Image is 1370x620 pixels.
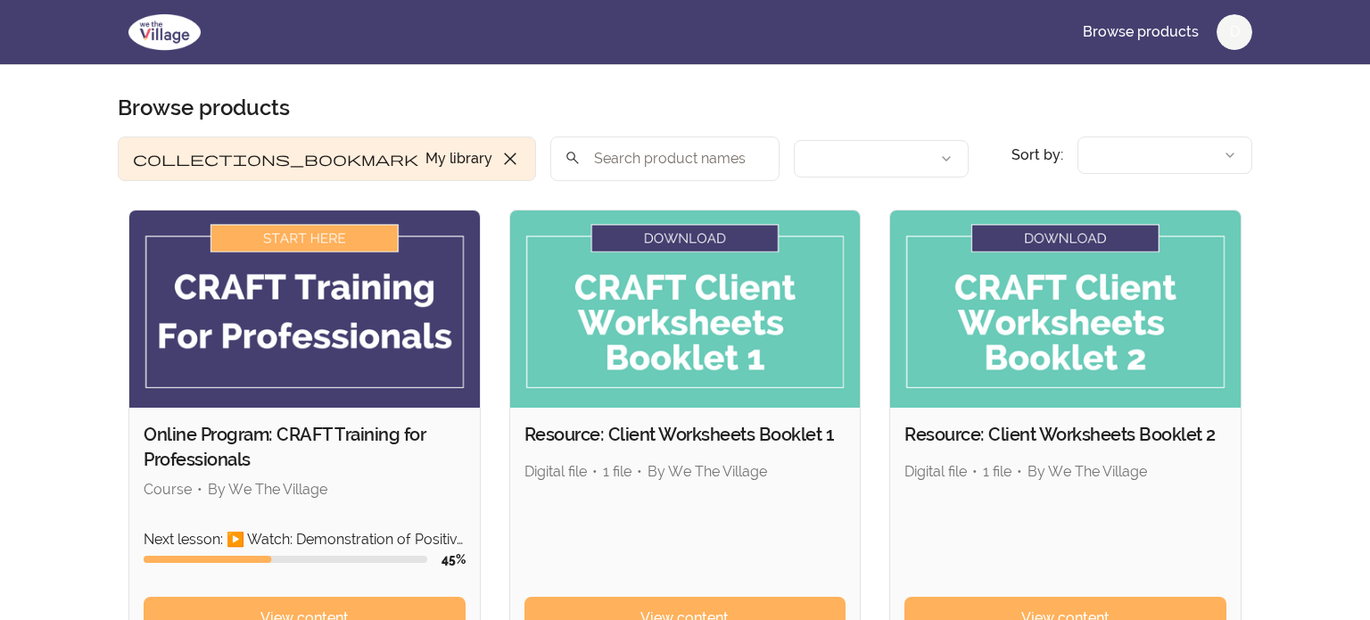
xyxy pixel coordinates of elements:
[129,211,480,408] img: Product image for Online Program: CRAFT Training for Professionals
[890,211,1241,408] img: Product image for Resource: Client Worksheets Booklet 2
[1027,463,1147,480] span: By We The Village
[118,11,211,54] img: We The Village logo
[442,552,466,566] span: 45 %
[1077,136,1252,174] button: Product sort options
[499,148,521,169] span: close
[133,148,418,169] span: collections_bookmark
[648,463,767,480] span: By We The Village
[983,463,1011,480] span: 1 file
[524,463,587,480] span: Digital file
[1069,11,1213,54] a: Browse products
[197,481,202,498] span: •
[972,463,978,480] span: •
[565,145,581,170] span: search
[550,136,780,181] input: Search product names
[144,556,427,563] div: Course progress
[1011,146,1063,163] span: Sort by:
[510,211,861,408] img: Product image for Resource: Client Worksheets Booklet 1
[603,463,631,480] span: 1 file
[524,422,846,447] h2: Resource: Client Worksheets Booklet 1
[592,463,598,480] span: •
[144,422,466,472] h2: Online Program: CRAFT Training for Professionals
[144,481,192,498] span: Course
[1217,14,1252,50] button: D
[118,136,536,181] button: Filter by My library
[794,140,969,178] button: Filter by author
[144,529,466,550] p: Next lesson: ▶️ Watch: Demonstration of Positive Communication 1
[904,422,1226,447] h2: Resource: Client Worksheets Booklet 2
[904,463,967,480] span: Digital file
[637,463,642,480] span: •
[208,481,327,498] span: By We The Village
[1069,11,1252,54] nav: Main
[1017,463,1022,480] span: •
[118,94,290,122] h1: Browse products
